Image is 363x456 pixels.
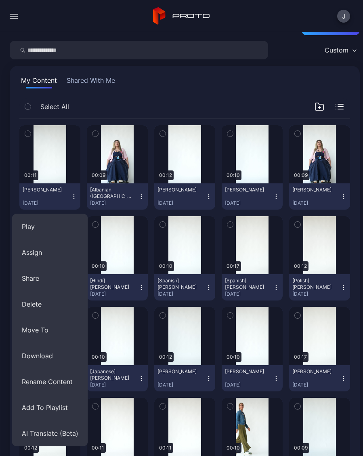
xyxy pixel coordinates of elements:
div: [DATE] [157,291,206,297]
button: [Albanian ([GEOGRAPHIC_DATA])] [PERSON_NAME][DATE] [87,183,148,210]
div: Marla Miller [157,187,202,193]
div: Ashna Shah [157,368,202,375]
button: Download [12,343,88,369]
div: [Spanish] Gisela Thomas [157,277,202,290]
div: [Hindi] Gisela Thomas [90,277,134,290]
div: [DATE] [292,291,340,297]
div: Natalie Marston [292,368,337,375]
button: Share [12,265,88,291]
div: Gisela Thomas [225,368,269,375]
button: Custom [321,41,360,59]
div: [Japanese] Gisela Thomas [90,368,134,381]
div: [DATE] [90,200,138,206]
div: [DATE] [225,291,273,297]
div: [Polish] Alex Pierce [292,277,337,290]
button: [Spanish] [PERSON_NAME][DATE] [154,274,215,300]
div: [Spanish] Natalie Marston [225,277,269,290]
button: Play [12,214,88,240]
div: [DATE] [225,200,273,206]
button: Add To Playlist [12,395,88,420]
div: [DATE] [90,291,138,297]
button: AI Translate (Beta) [12,420,88,446]
button: [PERSON_NAME][DATE] [154,365,215,391]
button: My Content [19,76,59,88]
button: [Hindi] [PERSON_NAME][DATE] [87,274,148,300]
div: [DATE] [23,200,71,206]
button: [PERSON_NAME][DATE] [289,365,350,391]
div: [DATE] [292,200,340,206]
button: [Polish] [PERSON_NAME][DATE] [289,274,350,300]
button: [PERSON_NAME][DATE] [289,183,350,210]
div: Karina Lupercio [225,187,269,193]
div: [DATE] [90,382,138,388]
div: [DATE] [292,382,340,388]
span: Select All [40,102,69,111]
button: Assign [12,240,88,265]
div: Content [10,19,62,33]
button: Shared With Me [65,76,117,88]
div: Donida Kembora [292,187,337,193]
button: [Japanese] [PERSON_NAME][DATE] [87,365,148,391]
div: [DATE] [225,382,273,388]
button: Rename Content [12,369,88,395]
div: Custom [325,46,348,54]
button: [PERSON_NAME][DATE] [222,183,283,210]
button: [PERSON_NAME][DATE] [19,183,80,210]
div: [DATE] [157,200,206,206]
button: J [337,10,350,23]
div: [DATE] [157,382,206,388]
button: [PERSON_NAME][DATE] [222,365,283,391]
button: [Spanish] [PERSON_NAME][DATE] [222,274,283,300]
button: [PERSON_NAME][DATE] [154,183,215,210]
button: Move To [12,317,88,343]
button: Delete [12,291,88,317]
div: [Albanian (Albania)] Donida Kembora [90,187,134,200]
div: Tiffany Hu [23,187,67,193]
